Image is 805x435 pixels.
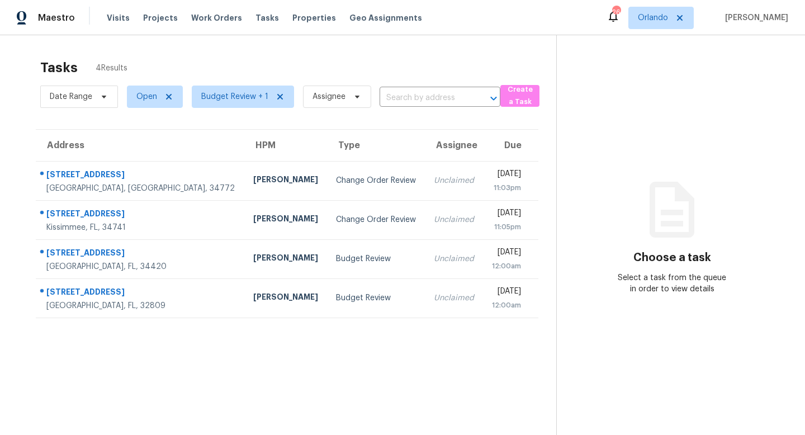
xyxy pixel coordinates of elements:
div: Unclaimed [434,214,474,225]
span: Assignee [312,91,345,102]
th: HPM [244,130,327,161]
div: [DATE] [492,168,521,182]
th: Assignee [425,130,483,161]
div: [PERSON_NAME] [253,174,318,188]
div: [DATE] [492,207,521,221]
div: Select a task from the queue in order to view details [614,272,730,295]
span: [PERSON_NAME] [721,12,788,23]
span: Projects [143,12,178,23]
input: Search by address [380,89,469,107]
div: [DATE] [492,286,521,300]
span: Orlando [638,12,668,23]
div: 12:00am [492,261,521,272]
h3: Choose a task [633,252,711,263]
th: Type [327,130,425,161]
span: 4 Results [96,63,127,74]
span: Budget Review + 1 [201,91,268,102]
div: 12:00am [492,300,521,311]
span: Visits [107,12,130,23]
div: [GEOGRAPHIC_DATA], [GEOGRAPHIC_DATA], 34772 [46,183,235,194]
div: [PERSON_NAME] [253,291,318,305]
h2: Tasks [40,62,78,73]
div: [STREET_ADDRESS] [46,208,235,222]
div: Budget Review [336,253,416,264]
th: Due [483,130,538,161]
span: Tasks [255,14,279,22]
div: [STREET_ADDRESS] [46,169,235,183]
div: [PERSON_NAME] [253,252,318,266]
span: Maestro [38,12,75,23]
span: Geo Assignments [349,12,422,23]
div: [GEOGRAPHIC_DATA], FL, 34420 [46,261,235,272]
div: [STREET_ADDRESS] [46,247,235,261]
span: Open [136,91,157,102]
div: Kissimmee, FL, 34741 [46,222,235,233]
div: [PERSON_NAME] [253,213,318,227]
div: 26 [612,7,620,18]
div: 11:05pm [492,221,521,233]
div: Unclaimed [434,253,474,264]
span: Create a Task [506,83,534,109]
div: [GEOGRAPHIC_DATA], FL, 32809 [46,300,235,311]
div: 11:03pm [492,182,521,193]
span: Properties [292,12,336,23]
button: Open [486,91,501,106]
div: Change Order Review [336,175,416,186]
span: Date Range [50,91,92,102]
div: [DATE] [492,247,521,261]
span: Work Orders [191,12,242,23]
div: Budget Review [336,292,416,304]
div: [STREET_ADDRESS] [46,286,235,300]
div: Unclaimed [434,175,474,186]
div: Unclaimed [434,292,474,304]
div: Change Order Review [336,214,416,225]
th: Address [36,130,244,161]
button: Create a Task [500,85,539,107]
